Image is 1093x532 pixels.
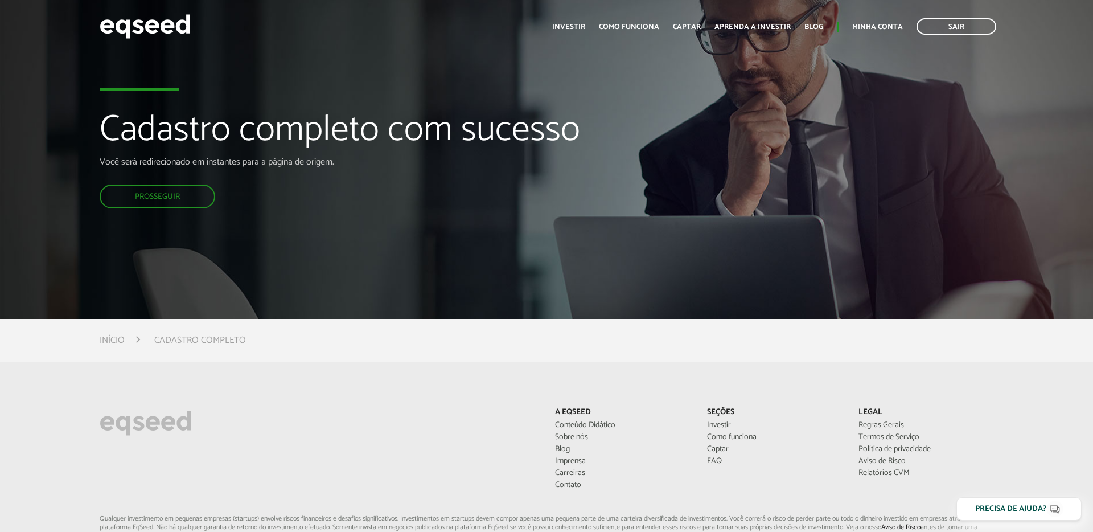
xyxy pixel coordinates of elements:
[555,469,690,477] a: Carreiras
[858,469,993,477] a: Relatórios CVM
[858,421,993,429] a: Regras Gerais
[555,421,690,429] a: Conteúdo Didático
[100,408,192,439] img: EqSeed Logo
[881,524,921,531] a: Aviso de Risco
[707,433,842,441] a: Como funciona
[917,18,996,35] a: Sair
[100,185,215,208] a: Prosseguir
[858,457,993,465] a: Aviso de Risco
[100,157,629,167] p: Você será redirecionado em instantes para a página de origem.
[673,23,701,31] a: Captar
[707,421,842,429] a: Investir
[100,11,191,42] img: EqSeed
[714,23,791,31] a: Aprenda a investir
[858,445,993,453] a: Política de privacidade
[154,333,246,348] li: Cadastro completo
[555,457,690,465] a: Imprensa
[552,23,585,31] a: Investir
[555,445,690,453] a: Blog
[852,23,903,31] a: Minha conta
[555,433,690,441] a: Sobre nós
[599,23,659,31] a: Como funciona
[100,336,125,345] a: Início
[858,408,993,418] p: Legal
[804,23,823,31] a: Blog
[100,111,629,156] h1: Cadastro completo com sucesso
[555,408,690,418] p: A EqSeed
[555,481,690,489] a: Contato
[707,408,842,418] p: Seções
[858,433,993,441] a: Termos de Serviço
[707,445,842,453] a: Captar
[707,457,842,465] a: FAQ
